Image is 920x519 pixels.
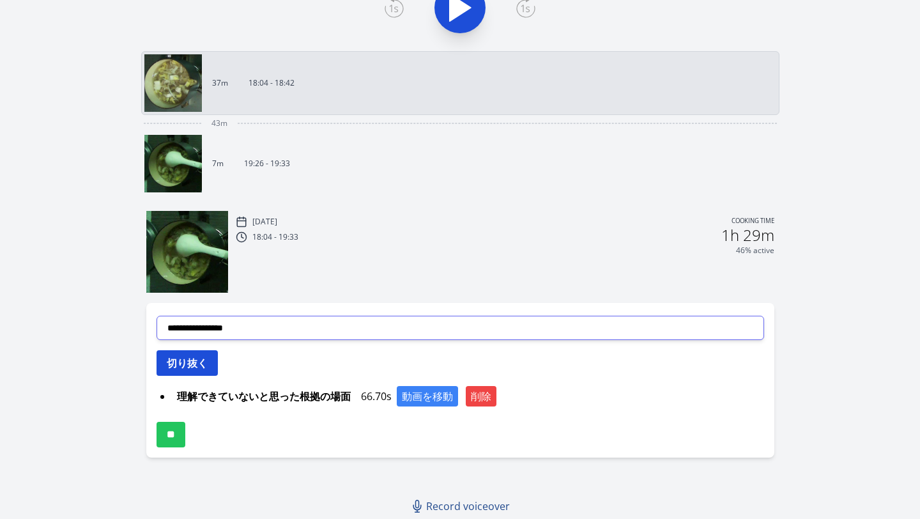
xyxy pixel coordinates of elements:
h2: 1h 29m [721,228,774,243]
button: 切り抜く [157,350,218,376]
img: 251014090538_thumb.jpeg [144,54,202,112]
p: 7m [212,159,224,169]
p: 46% active [736,245,774,256]
span: 理解できていないと思った根拠の場面 [172,386,356,407]
p: 37m [212,78,228,88]
div: 66.70s [172,386,764,407]
button: 削除 [466,386,496,407]
span: 43m [211,118,227,128]
img: 251014102649_thumb.jpeg [146,211,228,293]
p: 19:26 - 19:33 [244,159,290,169]
p: Cooking time [732,216,774,228]
span: Record voiceover [426,499,510,514]
p: 18:04 - 18:42 [249,78,295,88]
a: Record voiceover [406,493,517,519]
button: 動画を移動 [397,386,458,407]
p: 18:04 - 19:33 [252,232,298,242]
img: 251014102649_thumb.jpeg [144,135,202,192]
p: [DATE] [252,217,277,227]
